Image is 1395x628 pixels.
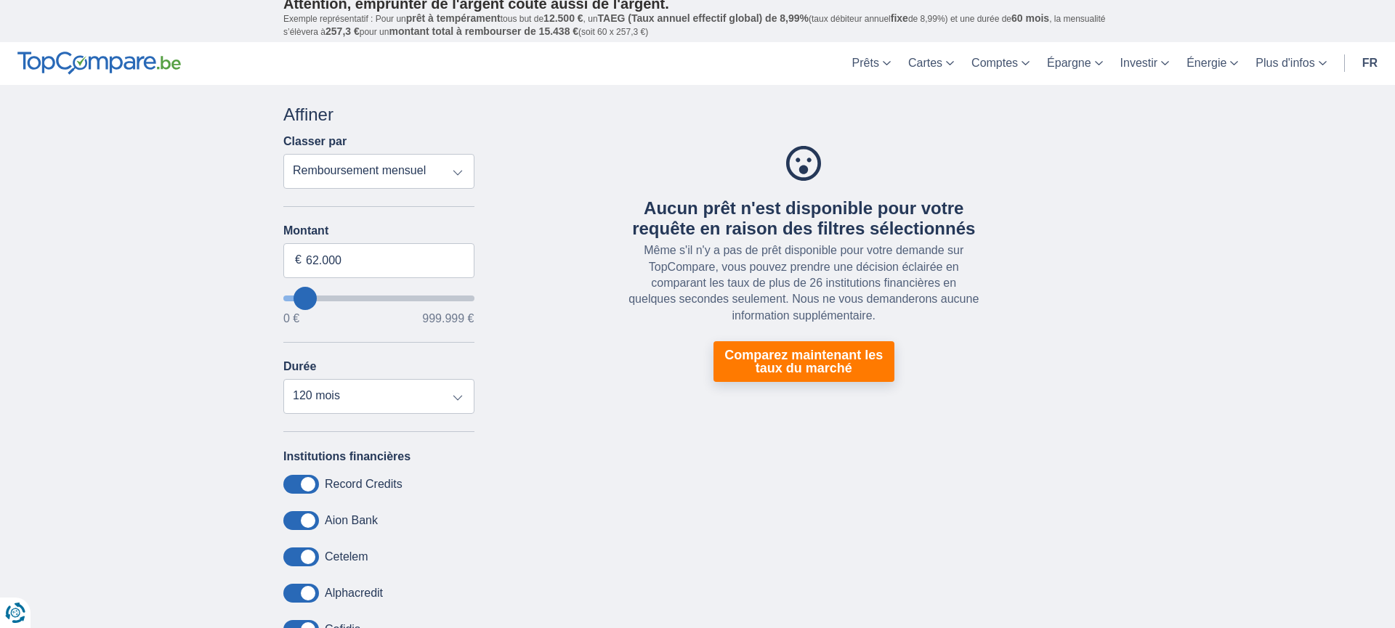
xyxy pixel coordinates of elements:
a: Comptes [963,42,1038,85]
span: montant total à rembourser de 15.438 € [389,25,578,37]
span: fixe [891,12,908,24]
a: Cartes [899,42,963,85]
span: TAEG (Taux annuel effectif global) de 8,99% [598,12,809,24]
a: Énergie [1178,42,1247,85]
div: Même s'il n'y a pas de prêt disponible pour votre demande sur TopCompare, vous pouvez prendre une... [626,242,981,324]
input: wantToBorrow [283,295,474,301]
span: 60 mois [1011,12,1049,24]
span: 257,3 € [325,25,360,37]
div: Aucun prêt n'est disponible pour votre requête en raison des filtres sélectionnés [626,198,981,240]
span: 12.500 € [543,12,583,24]
label: Institutions financières [283,450,411,463]
a: Investir [1112,42,1178,85]
a: Plus d'infos [1247,42,1335,85]
label: Aion Bank [325,514,378,527]
a: Épargne [1038,42,1112,85]
label: Classer par [283,135,347,148]
div: Affiner [283,102,474,127]
label: Alphacredit [325,587,383,600]
span: 999.999 € [422,313,474,325]
span: 0 € [283,313,299,325]
label: Durée [283,360,316,373]
span: € [295,252,302,269]
p: Exemple représentatif : Pour un tous but de , un (taux débiteur annuel de 8,99%) et une durée de ... [283,12,1112,38]
span: prêt à tempérament [406,12,501,24]
label: Montant [283,224,474,237]
img: TopCompare [17,52,181,75]
a: fr [1354,42,1386,85]
a: Comparez maintenant les taux du marché [713,341,894,382]
label: Cetelem [325,550,368,563]
a: Prêts [844,42,899,85]
img: Aucun prêt n'est disponible pour votre requête en raison des filtres sélectionnés [786,146,821,181]
label: Record Credits [325,478,403,491]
